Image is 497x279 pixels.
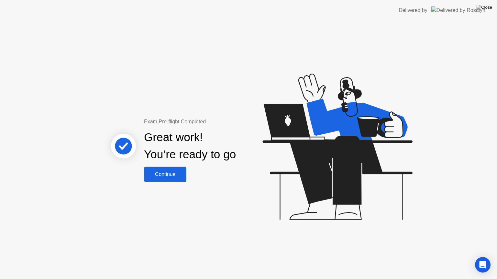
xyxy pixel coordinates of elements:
[144,167,186,182] button: Continue
[146,171,184,177] div: Continue
[144,118,278,126] div: Exam Pre-flight Completed
[399,6,427,14] div: Delivered by
[476,5,492,10] img: Close
[431,6,485,14] img: Delivered by Rosalyn
[144,129,236,163] div: Great work! You’re ready to go
[475,257,491,273] div: Open Intercom Messenger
